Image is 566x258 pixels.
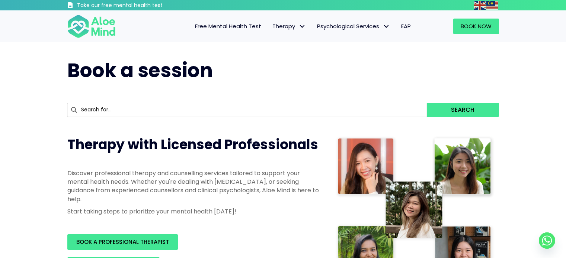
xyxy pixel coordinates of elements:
span: EAP [401,22,411,30]
span: Psychological Services [317,22,390,30]
p: Start taking steps to prioritize your mental health [DATE]! [67,207,320,216]
span: Book Now [461,22,492,30]
a: Free Mental Health Test [189,19,267,34]
button: Search [427,103,499,117]
a: Malay [486,1,499,9]
img: en [474,1,486,10]
img: ms [486,1,498,10]
h3: Take our free mental health test [77,2,202,9]
a: BOOK A PROFESSIONAL THERAPIST [67,234,178,250]
span: Free Mental Health Test [195,22,261,30]
a: Psychological ServicesPsychological Services: submenu [311,19,396,34]
a: Whatsapp [539,232,555,249]
img: Aloe mind Logo [67,14,116,39]
span: BOOK A PROFESSIONAL THERAPIST [76,238,169,246]
nav: Menu [125,19,416,34]
span: Therapy: submenu [297,21,308,32]
a: EAP [396,19,416,34]
p: Discover professional therapy and counselling services tailored to support your mental health nee... [67,169,320,203]
span: Book a session [67,57,213,84]
input: Search for... [67,103,427,117]
a: English [474,1,486,9]
a: Take our free mental health test [67,2,202,10]
a: TherapyTherapy: submenu [267,19,311,34]
span: Therapy with Licensed Professionals [67,135,318,154]
span: Therapy [272,22,306,30]
a: Book Now [453,19,499,34]
span: Psychological Services: submenu [381,21,392,32]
